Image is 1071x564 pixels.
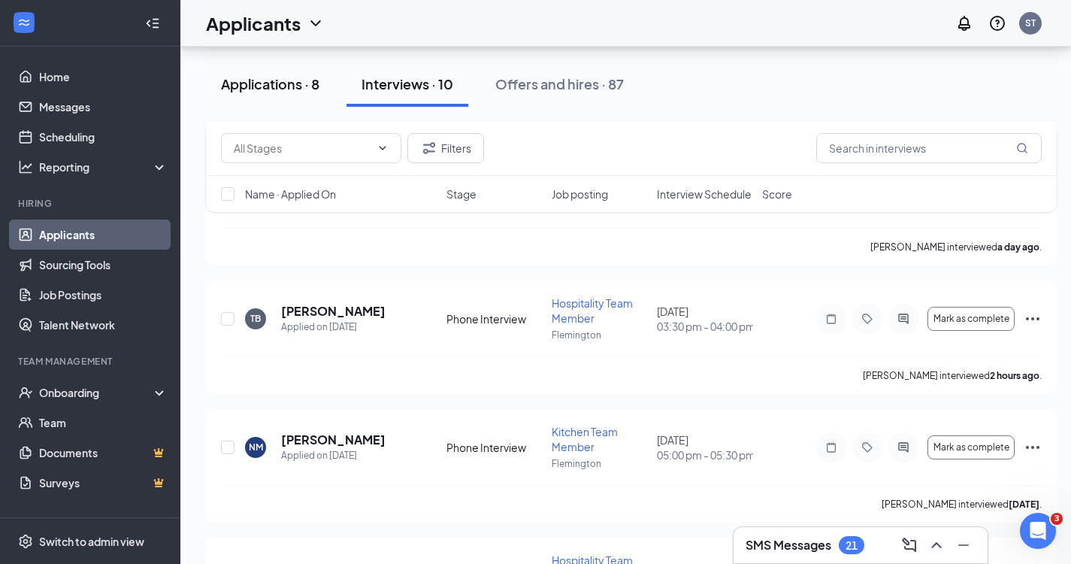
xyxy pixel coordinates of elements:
h5: [PERSON_NAME] [281,303,386,320]
p: [PERSON_NAME] interviewed . [870,241,1042,253]
div: [DATE] [657,432,753,462]
button: Mark as complete [927,307,1015,331]
svg: Notifications [955,14,973,32]
div: Applications · 8 [221,74,319,93]
h5: [PERSON_NAME] [281,432,386,448]
svg: QuestionInfo [988,14,1006,32]
a: Team [39,408,168,438]
span: Job posting [552,186,608,202]
span: 03:30 pm - 04:00 pm [657,319,753,334]
button: Mark as complete [927,435,1015,459]
div: Applied on [DATE] [281,320,386,335]
svg: Ellipses [1024,310,1042,328]
div: ST [1025,17,1036,29]
div: Offers and hires · 87 [495,74,624,93]
a: Job Postings [39,280,168,310]
svg: ChevronUp [927,536,945,554]
a: Home [39,62,168,92]
div: Reporting [39,159,168,174]
div: Onboarding [39,385,155,400]
svg: Minimize [955,536,973,554]
button: Minimize [951,533,976,557]
span: Mark as complete [933,314,1009,324]
svg: Analysis [18,159,33,174]
svg: Tag [858,441,876,453]
div: Team Management [18,355,165,368]
svg: Tag [858,313,876,325]
svg: ActiveChat [894,313,912,325]
h3: SMS Messages [746,537,831,553]
span: Interview Schedule [657,186,752,202]
input: All Stages [234,140,371,156]
a: Messages [39,92,168,122]
b: [DATE] [1009,499,1039,510]
a: SurveysCrown [39,468,168,498]
button: ChevronUp [924,533,948,557]
div: [DATE] [657,304,753,334]
span: 05:00 pm - 05:30 pm [657,447,753,462]
span: 3 [1051,513,1063,525]
svg: UserCheck [18,385,33,400]
p: [PERSON_NAME] interviewed . [882,498,1042,511]
svg: ComposeMessage [900,536,918,554]
div: TB [250,312,261,325]
div: Interviews · 10 [362,74,453,93]
span: Stage [446,186,477,202]
span: Score [762,186,792,202]
p: Flemington [552,329,648,341]
div: Switch to admin view [39,534,144,549]
svg: Settings [18,534,33,549]
a: Sourcing Tools [39,250,168,280]
h1: Applicants [206,11,301,36]
svg: Filter [420,139,438,157]
p: Flemington [552,457,648,470]
a: Applicants [39,220,168,250]
p: [PERSON_NAME] interviewed . [863,369,1042,382]
svg: WorkstreamLogo [17,15,32,30]
div: Applied on [DATE] [281,448,386,463]
a: Talent Network [39,310,168,340]
span: Hospitality Team Member [552,296,633,325]
b: a day ago [997,241,1039,253]
svg: Note [822,441,840,453]
div: Phone Interview [446,440,543,455]
svg: MagnifyingGlass [1016,142,1028,154]
button: Filter Filters [407,133,484,163]
input: Search in interviews [816,133,1042,163]
div: Hiring [18,197,165,210]
span: Name · Applied On [245,186,336,202]
div: Phone Interview [446,311,543,326]
a: DocumentsCrown [39,438,168,468]
div: 21 [846,539,858,552]
svg: ChevronDown [307,14,325,32]
a: Scheduling [39,122,168,152]
div: NM [249,441,263,453]
svg: ActiveChat [894,441,912,453]
iframe: Intercom live chat [1020,513,1056,549]
b: 2 hours ago [990,370,1039,381]
svg: Note [822,313,840,325]
svg: ChevronDown [377,142,389,154]
span: Kitchen Team Member [552,425,618,453]
svg: Collapse [145,16,160,31]
span: Mark as complete [933,442,1009,453]
svg: Ellipses [1024,438,1042,456]
button: ComposeMessage [897,533,921,557]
